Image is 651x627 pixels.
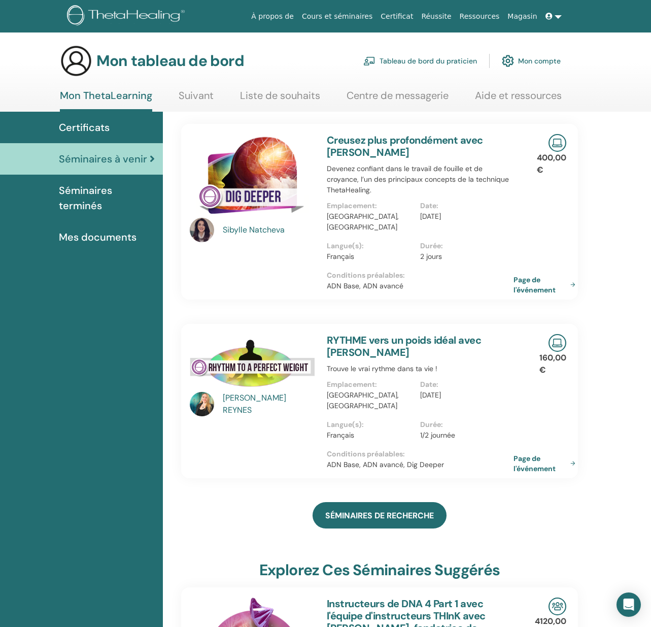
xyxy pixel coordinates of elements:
font: : [441,420,443,429]
font: Français [327,252,354,261]
font: : [403,449,405,458]
a: Cours et séminaires [298,7,376,26]
a: Liste de souhaits [240,89,320,109]
a: Certificat [376,7,417,26]
font: Durée [420,420,441,429]
font: Mon tableau de bord [96,51,244,71]
font: Mes documents [59,230,136,244]
font: Centre de messagerie [347,89,449,102]
img: chalkboard-teacher.svg [363,56,375,65]
font: : [403,271,405,280]
font: Réussite [421,12,451,20]
font: REYNES [223,405,252,415]
font: SÉMINAIRES DE RECHERCHE [325,510,434,521]
font: [PERSON_NAME] [223,392,286,403]
a: RYTHME vers un poids idéal avec [PERSON_NAME] [327,334,481,359]
a: Page de l'événement [513,453,579,473]
font: Emplacement [327,201,375,210]
font: : [436,201,438,210]
font: Conditions préalables [327,271,403,280]
font: Liste de souhaits [240,89,320,102]
a: Réussite [417,7,455,26]
img: cog.svg [502,52,514,70]
a: Aide et ressources [475,89,562,109]
font: Suivant [179,89,214,102]
font: 1/2 journée [420,431,455,440]
font: 400,00 € [537,152,566,175]
font: 2 jours [420,252,442,261]
font: Devenez confiant dans le travail de fouille et de croyance, l’un des principaux concepts de la te... [327,164,509,194]
img: default.jpg [190,218,214,242]
font: Français [327,431,354,440]
a: À propos de [247,7,298,26]
font: Certificats [59,121,110,134]
font: : [436,380,438,389]
font: Magasin [507,12,537,20]
font: : [362,420,364,429]
font: Emplacement [327,380,375,389]
a: Mon compte [502,50,561,72]
font: Mon ThetaLearning [60,89,152,102]
font: Aide et ressources [475,89,562,102]
font: Natcheva [249,224,285,235]
img: default.jpg [190,392,214,416]
font: Page de l'événement [513,276,556,294]
img: generic-user-icon.jpg [60,45,92,77]
img: RYTHME vers un poids idéal [190,334,315,395]
a: Suivant [179,89,214,109]
a: Magasin [503,7,541,26]
font: Ressources [460,12,500,20]
font: ADN Base, ADN avancé, Dig Deeper [327,460,444,469]
font: Séminaires à venir [59,152,147,166]
font: Séminaires terminés [59,184,112,212]
img: Séminaire en ligne en direct [549,134,566,152]
a: Page de l'événement [513,275,579,294]
font: : [441,241,443,250]
font: : [375,201,377,210]
a: [PERSON_NAME] REYNES [223,392,317,416]
font: Conditions préalables [327,449,403,458]
font: Trouve le vrai rythme dans ta vie ! [327,364,437,373]
font: [GEOGRAPHIC_DATA], [GEOGRAPHIC_DATA] [327,390,399,410]
a: Tableau de bord du praticien [363,50,477,72]
a: Mon ThetaLearning [60,89,152,112]
font: [DATE] [420,390,441,400]
a: Sibylle Natcheva [223,224,317,236]
font: : [375,380,377,389]
font: 160,00 € [539,352,566,375]
img: Séminaire en personne [549,598,566,615]
font: Date [420,380,436,389]
a: Ressources [456,7,504,26]
img: Creusez plus profondément [190,134,315,221]
font: À propos de [251,12,294,20]
font: Durée [420,241,441,250]
font: Explorez ces séminaires suggérés [259,560,500,580]
font: : [362,241,364,250]
font: [GEOGRAPHIC_DATA], [GEOGRAPHIC_DATA] [327,212,399,232]
font: Mon compte [518,57,561,66]
a: Centre de messagerie [347,89,449,109]
a: Creusez plus profondément avec [PERSON_NAME] [327,134,483,159]
font: Langue(s) [327,420,362,429]
font: Langue(s) [327,241,362,250]
font: Date [420,201,436,210]
img: logo.png [67,5,188,28]
font: Cours et séminaires [302,12,372,20]
font: ADN Base, ADN avancé [327,281,403,290]
img: Séminaire en ligne en direct [549,334,566,352]
font: [DATE] [420,212,441,221]
a: SÉMINAIRES DE RECHERCHE [313,502,447,529]
font: Certificat [381,12,413,20]
font: Page de l'événement [513,454,556,473]
font: Tableau de bord du praticien [380,57,477,66]
div: Ouvrir Intercom Messenger [616,592,641,617]
font: Sibylle [223,224,247,235]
